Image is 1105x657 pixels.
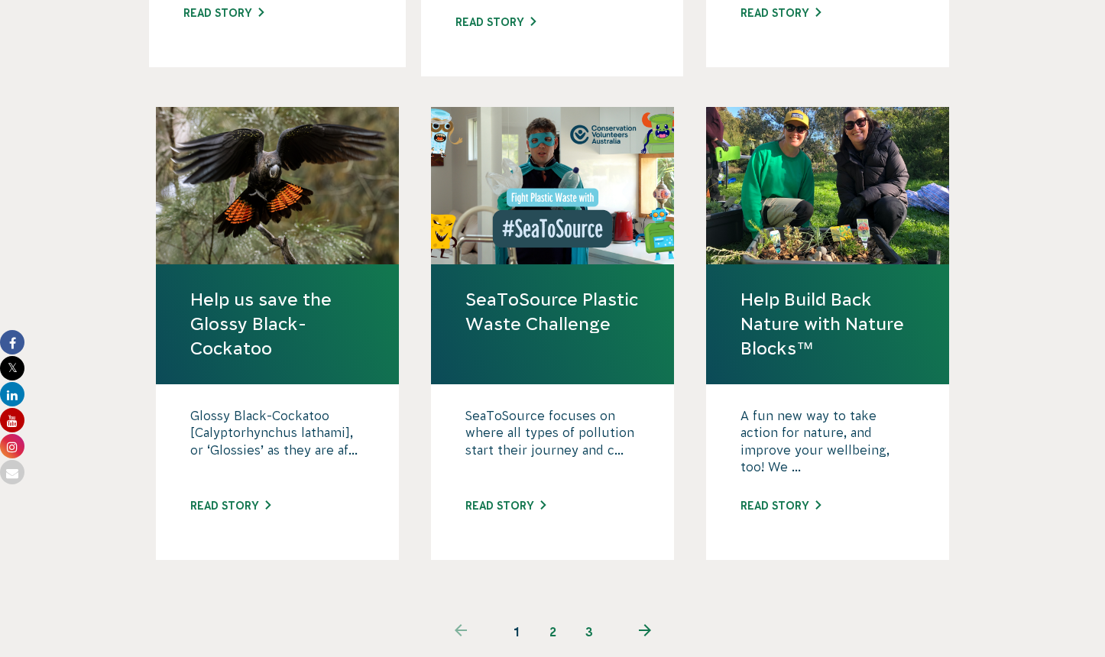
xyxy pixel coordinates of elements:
[190,287,365,361] a: Help us save the Glossy Black-Cockatoo
[534,613,571,650] a: 2
[497,613,534,650] span: 1
[465,287,640,336] a: SeaToSource Plastic Waste Challenge
[740,407,915,484] p: A fun new way to take action for nature, and improve your wellbeing, too! We ...
[571,613,608,650] a: 3
[190,500,271,512] a: Read story
[608,613,682,650] a: Next page
[455,16,536,28] a: Read story
[423,613,682,650] ul: Pagination
[465,500,546,512] a: Read story
[740,7,821,19] a: Read story
[740,500,821,512] a: Read story
[183,7,264,19] a: Read story
[465,407,640,484] p: SeaToSource focuses on where all types of pollution start their journey and c...
[190,407,365,484] p: Glossy Black-Cockatoo [Calyptorhynchus lathami], or ‘Glossies’ as they are af...
[740,287,915,361] a: Help Build Back Nature with Nature Blocks™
